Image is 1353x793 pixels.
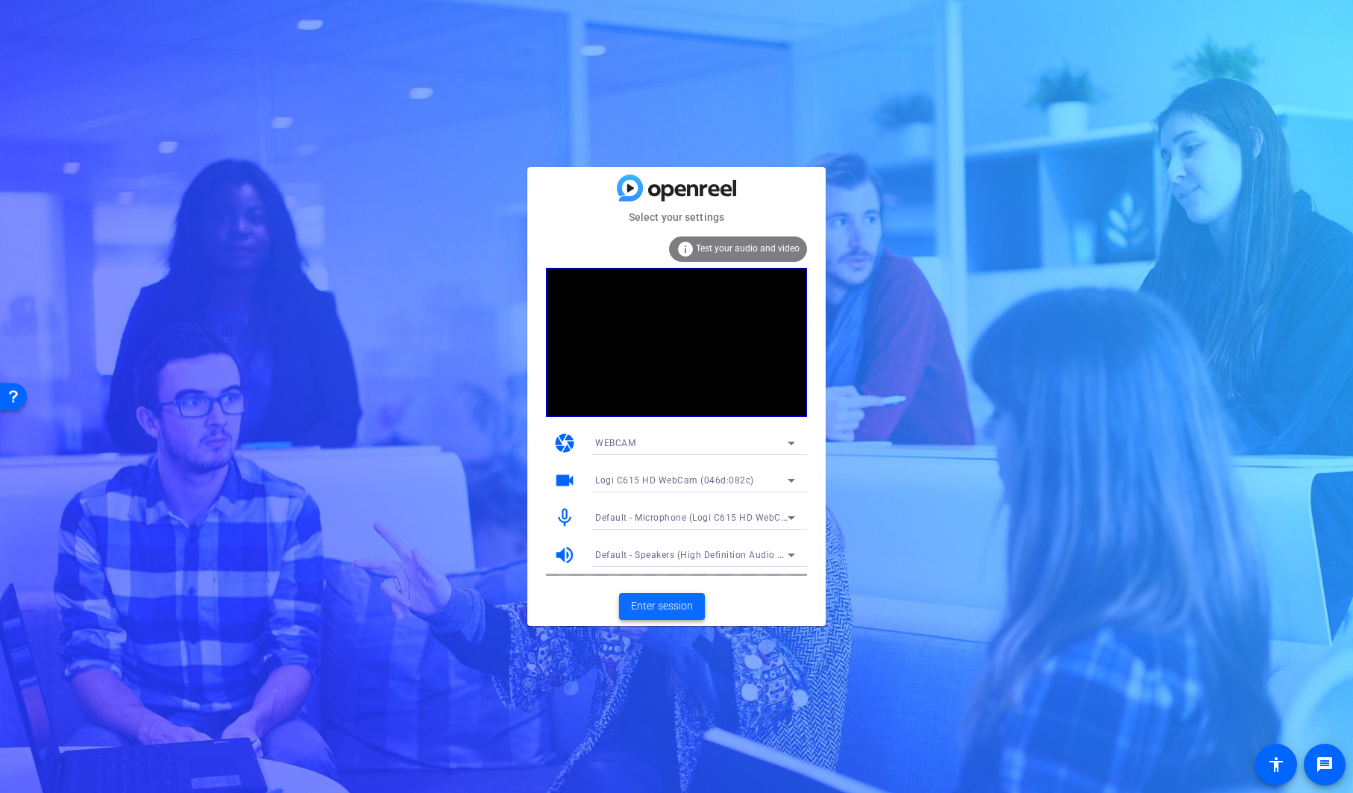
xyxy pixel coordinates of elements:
[553,544,576,566] mat-icon: volume_up
[696,243,800,254] span: Test your audio and video
[553,507,576,529] mat-icon: mic_none
[595,475,754,486] span: Logi C615 HD WebCam (046d:082c)
[631,598,693,614] span: Enter session
[553,469,576,492] mat-icon: videocam
[1267,756,1285,774] mat-icon: accessibility
[527,209,826,225] mat-card-subtitle: Select your settings
[619,593,705,620] button: Enter session
[676,240,694,258] mat-icon: info
[595,511,854,523] span: Default - Microphone (Logi C615 HD WebCam) (046d:082c)
[553,432,576,454] mat-icon: camera
[595,438,635,448] span: WEBCAM
[595,548,809,560] span: Default - Speakers (High Definition Audio Device)
[617,175,736,201] img: blue-gradient.svg
[1316,756,1334,774] mat-icon: message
